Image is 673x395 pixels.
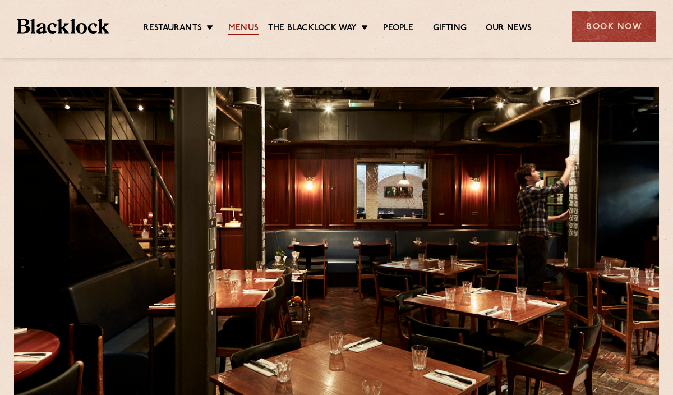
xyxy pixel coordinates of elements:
a: Menus [228,23,259,35]
a: Gifting [433,23,467,35]
a: People [383,23,413,35]
div: Book Now [572,11,656,42]
img: BL_Textured_Logo-footer-cropped.svg [17,19,109,34]
a: The Blacklock Way [268,23,357,35]
a: Restaurants [144,23,202,35]
a: Our News [486,23,532,35]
